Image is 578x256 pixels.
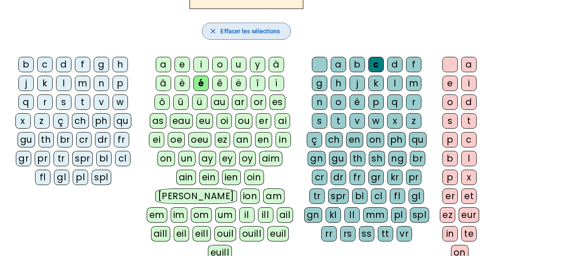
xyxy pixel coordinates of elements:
[388,132,406,147] div: ph
[75,94,90,110] div: t
[231,57,246,72] div: u
[175,76,190,91] div: è
[331,113,346,129] div: t
[193,226,211,241] div: eill
[350,113,365,129] div: v
[18,132,35,147] div: gu
[251,94,266,110] div: or
[442,226,458,241] div: in
[461,76,477,91] div: i
[35,151,50,166] div: pr
[312,113,327,129] div: s
[367,132,384,147] div: on
[461,132,477,147] div: c
[188,132,211,147] div: oeu
[37,57,53,72] div: c
[331,57,346,72] div: a
[114,113,131,129] div: qu
[94,76,109,91] div: n
[387,57,403,72] div: d
[72,151,93,166] div: spr
[350,94,365,110] div: é
[56,94,71,110] div: s
[18,57,34,72] div: b
[442,94,458,110] div: o
[156,76,171,91] div: â
[239,151,256,166] div: oy
[442,76,458,91] div: e
[96,151,112,166] div: bl
[267,226,289,241] div: euil
[309,188,325,204] div: tr
[216,113,232,129] div: oi
[250,76,265,91] div: î
[151,226,170,241] div: aill
[199,170,219,185] div: ein
[75,57,90,72] div: f
[312,170,327,185] div: cr
[331,170,346,185] div: dr
[18,94,34,110] div: q
[329,151,347,166] div: gu
[147,207,167,223] div: em
[215,132,230,147] div: ez
[154,94,170,110] div: ô
[95,132,110,147] div: dr
[369,151,385,166] div: sh
[72,113,89,129] div: ch
[442,151,458,166] div: b
[57,132,73,147] div: br
[406,76,421,91] div: m
[406,170,421,185] div: pr
[231,76,246,91] div: ë
[275,113,290,129] div: ai
[171,207,187,223] div: im
[350,76,365,91] div: j
[212,76,228,91] div: ê
[276,132,291,147] div: in
[331,94,346,110] div: o
[461,151,477,166] div: l
[269,76,284,91] div: ï
[387,94,403,110] div: q
[461,188,477,204] div: et
[397,226,412,241] div: vr
[39,132,54,147] div: th
[308,151,326,166] div: gn
[328,188,349,204] div: spr
[174,226,190,241] div: eil
[331,76,346,91] div: h
[461,113,477,129] div: t
[312,76,327,91] div: g
[346,132,363,147] div: en
[461,94,477,110] div: d
[387,170,403,185] div: kr
[312,94,327,110] div: n
[53,151,69,166] div: tr
[244,170,264,185] div: oin
[35,170,50,185] div: fl
[113,57,128,72] div: h
[209,27,217,35] mat-icon: close
[157,151,175,166] div: on
[352,188,368,204] div: bl
[258,207,273,223] div: ill
[368,76,384,91] div: k
[321,226,337,241] div: rr
[461,226,477,241] div: te
[15,113,31,129] div: x
[156,57,171,72] div: a
[304,207,322,223] div: gn
[368,170,384,185] div: gr
[149,132,164,147] div: ei
[410,151,425,166] div: br
[76,132,92,147] div: cr
[368,57,384,72] div: c
[73,170,88,185] div: pl
[371,188,386,204] div: cl
[191,207,212,223] div: om
[199,151,216,166] div: ay
[56,76,71,91] div: l
[155,188,237,204] div: [PERSON_NAME]
[409,132,427,147] div: qu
